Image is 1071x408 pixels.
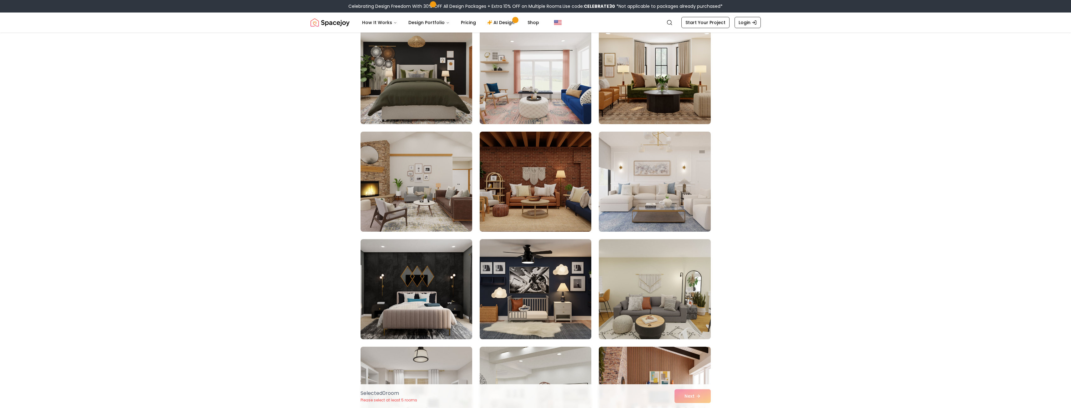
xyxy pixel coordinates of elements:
button: Design Portfolio [403,16,455,29]
img: Room room-43 [361,132,472,232]
img: Spacejoy Logo [311,16,350,29]
p: Please select at least 5 rooms [361,398,417,403]
img: Room room-48 [599,239,710,339]
b: CELEBRATE30 [584,3,615,9]
img: Room room-41 [480,24,591,124]
img: Room room-45 [599,132,710,232]
div: Celebrating Design Freedom With 30% OFF All Design Packages + Extra 10% OFF on Multiple Rooms. [348,3,723,9]
a: Start Your Project [681,17,730,28]
img: Room room-46 [361,239,472,339]
a: Spacejoy [311,16,350,29]
nav: Global [311,13,761,33]
span: *Not applicable to packages already purchased* [615,3,723,9]
img: Room room-40 [361,24,472,124]
span: Use code: [563,3,615,9]
a: Login [735,17,761,28]
a: Shop [523,16,544,29]
a: Pricing [456,16,481,29]
p: Selected 0 room [361,390,417,397]
nav: Main [357,16,544,29]
img: Room room-44 [480,132,591,232]
button: How It Works [357,16,402,29]
img: Room room-47 [480,239,591,339]
img: United States [554,19,562,26]
img: Room room-42 [599,24,710,124]
a: AI Design [482,16,521,29]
